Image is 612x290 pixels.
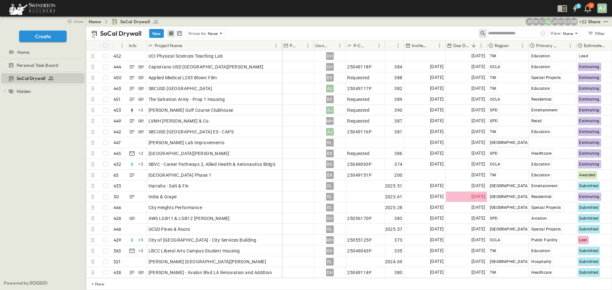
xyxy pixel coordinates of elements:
span: [PERSON_NAME] Lab Improvements [149,139,225,146]
div: BX [326,150,333,157]
span: Education [531,162,550,166]
span: 386 [394,150,402,157]
span: OCLA [490,162,500,166]
span: AWS LGB11 & LGB12 [PERSON_NAME] [149,215,230,222]
div: Joshua Russell (joshua.russell@swinerton.com) [526,18,533,25]
span: Estimating [579,119,599,123]
button: Menu [436,42,443,49]
button: Sort [429,42,436,49]
div: Info [129,37,137,54]
p: View: [550,30,562,37]
div: + 2 [137,106,145,114]
span: TM [490,173,496,177]
div: table view [166,29,184,38]
span: UCI Physical Sciences Teaching Lab [149,53,223,59]
span: Estimating [579,140,599,145]
span: Aviation [531,216,547,221]
span: SoCal Drywall [17,75,45,81]
span: Submitted [579,227,598,231]
span: [DATE] [430,215,444,222]
span: [DATE] [430,225,444,233]
span: Submitted [579,184,598,188]
div: Gerrad Gerber (gerrad.gerber@swinerton.com) [564,18,572,25]
div: AJ [326,85,333,92]
span: Personal Task Board [17,62,58,68]
p: 442 [113,129,121,135]
span: [DATE] [430,160,444,168]
span: UCSD Pines & Roots [149,226,190,232]
span: [GEOGRAPHIC_DATA] Phase 1 [149,172,212,178]
span: 25049043P [347,248,372,254]
span: 2025.28 [385,204,403,211]
span: Capistrano USD [GEOGRAPHIC_DATA][PERSON_NAME] [149,64,264,70]
span: Healthcare [531,151,551,156]
div: Meghana Raj (meghana.raj@swinerton.com) [570,18,578,25]
div: MH [326,117,333,125]
button: Menu [118,42,126,49]
div: AJ [326,128,333,136]
span: Submitted [579,249,598,253]
div: RL [326,258,333,265]
span: City of [GEOGRAPHIC_DATA] - City Services Building [149,237,257,243]
span: Hospitality [531,259,551,264]
button: kanban view [175,30,183,37]
span: SBCUSD [GEOGRAPHIC_DATA] [149,85,212,92]
span: [DATE] [430,106,444,114]
span: [DATE] [430,74,444,81]
span: Submitted [579,216,598,221]
div: Share [588,18,601,25]
span: TM [490,270,496,275]
span: [DATE] [471,204,485,211]
span: Requested [347,107,369,113]
span: [DATE] [471,117,485,124]
span: [DATE] [430,95,444,103]
span: Education [531,65,550,69]
div: Francisco J. Sanchez (frsanchez@swinerton.com) [538,18,546,25]
div: + 2 [137,247,145,255]
p: 450 [113,74,122,81]
span: Entertainment [531,184,557,188]
span: Special Projects [531,227,561,231]
span: [DATE] [471,215,485,222]
div: + 3 [137,236,145,244]
a: Personal Task Board [1,61,83,70]
p: 65 [113,172,119,178]
span: Submitted [579,259,598,264]
span: [DATE] [471,236,485,244]
span: [DATE] [471,193,485,200]
span: 384 [394,64,402,70]
button: Sort [329,42,336,49]
div: SoCal Drywalltest [1,73,84,83]
span: Hidden [17,88,31,95]
div: Info [128,40,147,51]
span: [DATE] [471,171,485,179]
span: Submitted [579,205,598,210]
span: SPD [490,216,498,221]
span: 25055125P [347,237,372,243]
span: 200 [394,172,402,178]
div: DH [326,52,333,60]
button: Sort [559,42,566,49]
span: 389 [394,96,402,103]
p: 30 [113,194,119,200]
span: [DATE] [471,52,485,60]
p: None [563,30,573,37]
div: RL [326,225,333,233]
div: DH [326,63,333,71]
span: 373 [394,237,402,243]
span: Estimating [579,195,599,199]
span: [GEOGRAPHIC_DATA][PERSON_NAME] [149,150,229,157]
span: Estimating [579,65,599,69]
button: Menu [272,42,280,49]
span: Healthcare [531,270,551,275]
div: + 2 [137,150,145,157]
div: BX [326,95,333,103]
span: 25049114P [347,269,372,276]
span: [DATE] [471,128,485,135]
div: AJ [597,4,607,13]
span: 383 [394,215,402,222]
a: SoCal Drywall [1,74,83,83]
button: 5 [569,3,581,14]
span: 25049118P [347,64,372,70]
span: 2025.51 [385,183,403,189]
